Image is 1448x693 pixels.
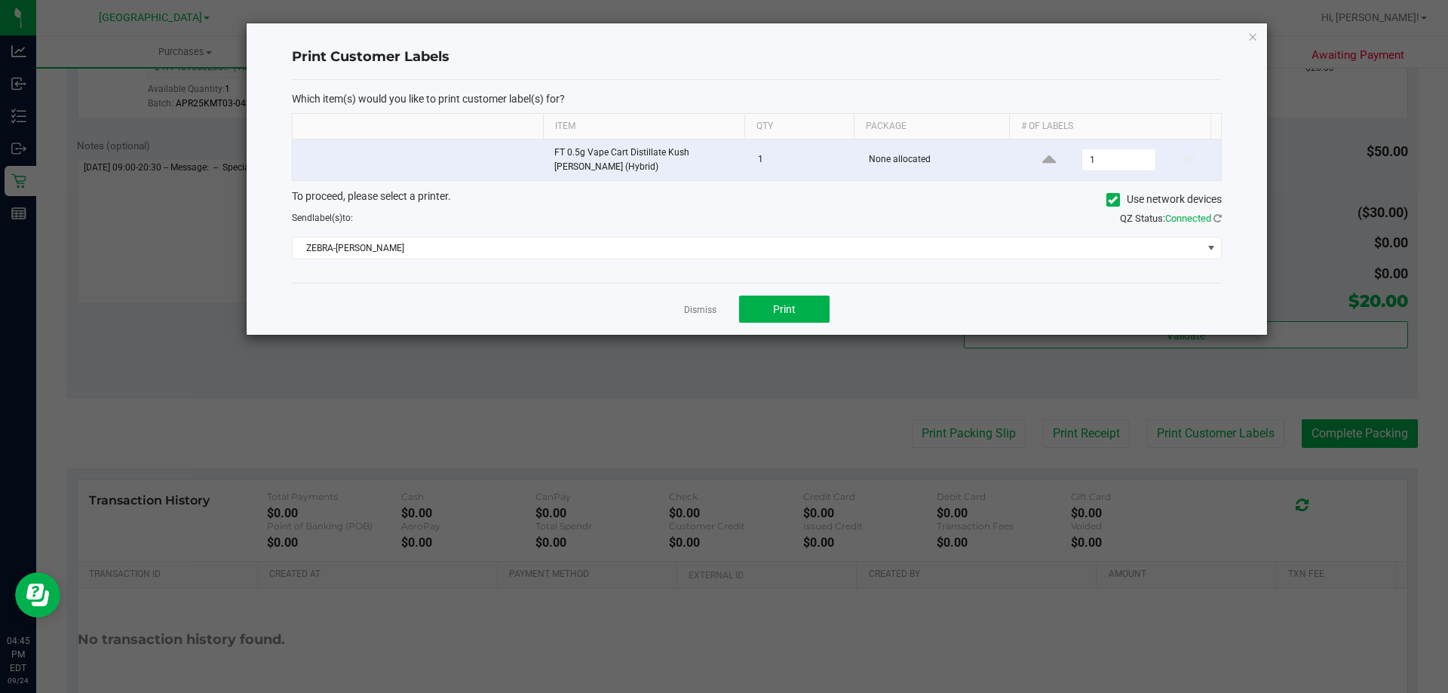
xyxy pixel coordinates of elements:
span: QZ Status: [1120,213,1222,224]
span: Connected [1165,213,1211,224]
h4: Print Customer Labels [292,48,1222,67]
td: FT 0.5g Vape Cart Distillate Kush [PERSON_NAME] (Hybrid) [545,140,749,180]
a: Dismiss [684,304,716,317]
label: Use network devices [1106,192,1222,207]
iframe: Resource center [15,572,60,618]
p: Which item(s) would you like to print customer label(s) for? [292,92,1222,106]
span: Print [773,303,796,315]
span: ZEBRA-[PERSON_NAME] [293,238,1202,259]
th: Package [854,114,1009,140]
span: label(s) [312,213,342,223]
th: Qty [744,114,854,140]
span: Send to: [292,213,353,223]
td: 1 [749,140,860,180]
button: Print [739,296,830,323]
th: Item [543,114,744,140]
td: None allocated [860,140,1017,180]
th: # of labels [1009,114,1210,140]
div: To proceed, please select a printer. [281,189,1233,211]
